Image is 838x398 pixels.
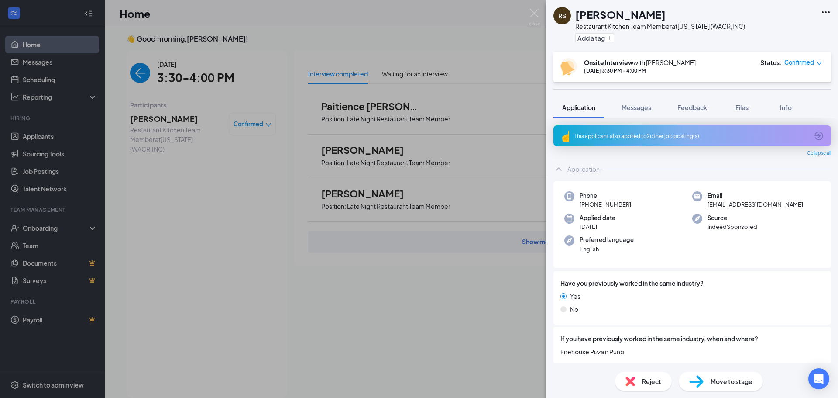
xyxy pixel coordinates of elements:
[580,235,634,244] span: Preferred language
[622,104,651,111] span: Messages
[816,60,822,66] span: down
[570,305,578,314] span: No
[780,104,792,111] span: Info
[707,200,803,209] span: [EMAIL_ADDRESS][DOMAIN_NAME]
[562,104,595,111] span: Application
[567,165,600,173] div: Application
[580,200,631,209] span: [PHONE_NUMBER]
[575,7,666,22] h1: [PERSON_NAME]
[760,58,782,67] div: Status :
[584,59,633,66] b: Onsite Interview
[575,33,614,42] button: PlusAdd a tag
[821,7,831,17] svg: Ellipses
[574,132,808,140] div: This applicant also applied to 2 other job posting(s)
[642,377,661,386] span: Reject
[575,22,745,31] div: Restaurant Kitchen Team Member at [US_STATE] (WACR,INC)
[707,214,757,222] span: Source
[553,164,564,174] svg: ChevronUp
[560,278,704,288] span: Have you previously worked in the same industry?
[580,245,634,253] span: English
[707,191,803,200] span: Email
[607,35,612,41] svg: Plus
[580,222,615,231] span: [DATE]
[784,58,814,67] span: Confirmed
[814,131,824,141] svg: ArrowCircle
[558,11,566,20] div: RS
[560,334,758,343] span: If you have previously worked in the same industry, when and where?
[584,67,696,74] div: [DATE] 3:30 PM - 4:00 PM
[808,368,829,389] div: Open Intercom Messenger
[580,214,615,222] span: Applied date
[570,291,580,301] span: Yes
[677,104,707,111] span: Feedback
[560,347,824,356] span: Firehouse Pizza n Punb
[584,58,696,67] div: with [PERSON_NAME]
[580,191,631,200] span: Phone
[735,104,749,111] span: Files
[807,150,831,157] span: Collapse all
[707,222,757,231] span: IndeedSponsored
[711,377,752,386] span: Move to stage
